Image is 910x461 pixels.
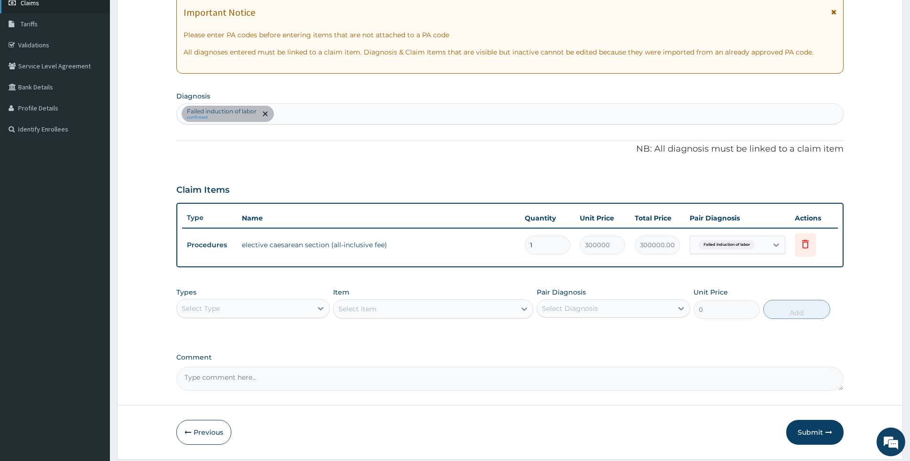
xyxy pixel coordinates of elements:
span: We're online! [55,121,132,217]
p: All diagnoses entered must be linked to a claim item. Diagnosis & Claim Items that are visible bu... [184,47,836,57]
button: Add [763,300,830,319]
label: Diagnosis [176,91,210,101]
th: Name [237,209,520,228]
p: NB: All diagnosis must be linked to a claim item [176,143,844,155]
div: Select Type [182,304,220,313]
p: Failed induction of labor [187,108,257,115]
h3: Claim Items [176,185,229,196]
th: Total Price [630,209,685,228]
img: d_794563401_company_1708531726252_794563401 [18,48,39,72]
label: Pair Diagnosis [537,287,586,297]
div: Minimize live chat window [157,5,180,28]
th: Unit Price [575,209,630,228]
th: Pair Diagnosis [685,209,790,228]
th: Actions [790,209,838,228]
span: remove selection option [261,110,270,118]
div: Chat with us now [50,54,161,66]
small: confirmed [187,115,257,120]
textarea: Type your message and hit 'Enter' [5,261,182,295]
th: Type [182,209,237,227]
td: elective caesarean section (all-inclusive fee) [237,235,520,254]
button: Previous [176,420,231,445]
label: Item [333,287,349,297]
label: Types [176,288,196,296]
label: Comment [176,353,844,362]
button: Submit [786,420,844,445]
span: Failed induction of labor [699,240,755,250]
h1: Important Notice [184,7,255,18]
label: Unit Price [693,287,728,297]
th: Quantity [520,209,575,228]
td: Procedures [182,236,237,254]
span: Tariffs [21,20,38,28]
p: Please enter PA codes before entering items that are not attached to a PA code [184,30,836,40]
div: Select Diagnosis [542,304,598,313]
